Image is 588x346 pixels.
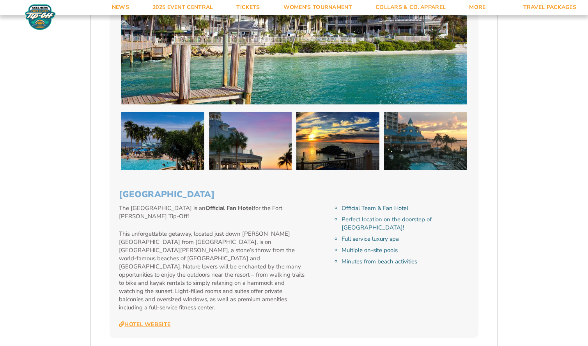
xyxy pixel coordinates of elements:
[121,112,204,170] img: Marriott Sanibel Harbour Resort & Spa (2025 BEACH)
[342,235,469,243] li: Full service luxury spa
[119,204,306,221] p: The [GEOGRAPHIC_DATA] is an for the Fort [PERSON_NAME] Tip-Off!
[342,246,469,254] li: Multiple on-site pools
[23,4,57,30] img: Fort Myers Tip-Off
[119,321,170,328] a: Hotel Website
[342,258,469,266] li: Minutes from beach activities
[205,204,253,212] strong: Official Fan Hotel
[296,112,379,170] img: Marriott Sanibel Harbour Resort & Spa (2025 BEACH)
[119,230,306,312] p: This unforgettable getaway, located just down [PERSON_NAME][GEOGRAPHIC_DATA] from [GEOGRAPHIC_DAT...
[342,215,469,232] li: Perfect location on the doorstep of [GEOGRAPHIC_DATA]!
[384,112,467,170] img: Marriott Sanibel Harbour Resort & Spa (2025 BEACH)
[342,204,469,212] li: Official Team & Fan Hotel
[119,189,469,199] h3: [GEOGRAPHIC_DATA]
[209,112,292,170] img: Marriott Sanibel Harbour Resort & Spa (2025 BEACH)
